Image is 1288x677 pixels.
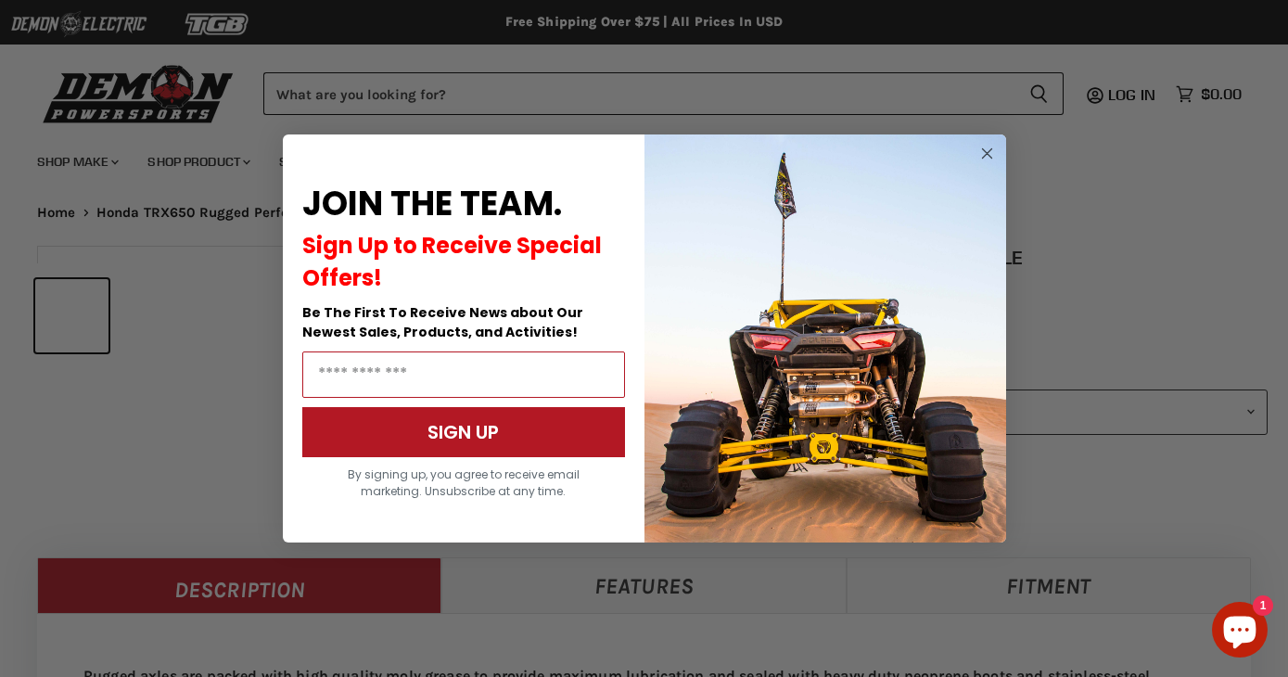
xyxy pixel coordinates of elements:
input: Email Address [302,351,625,398]
span: Be The First To Receive News about Our Newest Sales, Products, and Activities! [302,303,583,341]
img: a9095488-b6e7-41ba-879d-588abfab540b.jpeg [644,134,1006,543]
span: JOIN THE TEAM. [302,180,562,227]
span: By signing up, you agree to receive email marketing. Unsubscribe at any time. [348,466,580,499]
button: SIGN UP [302,407,625,457]
span: Sign Up to Receive Special Offers! [302,230,602,293]
button: Close dialog [976,142,999,165]
inbox-online-store-chat: Shopify online store chat [1206,602,1273,662]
